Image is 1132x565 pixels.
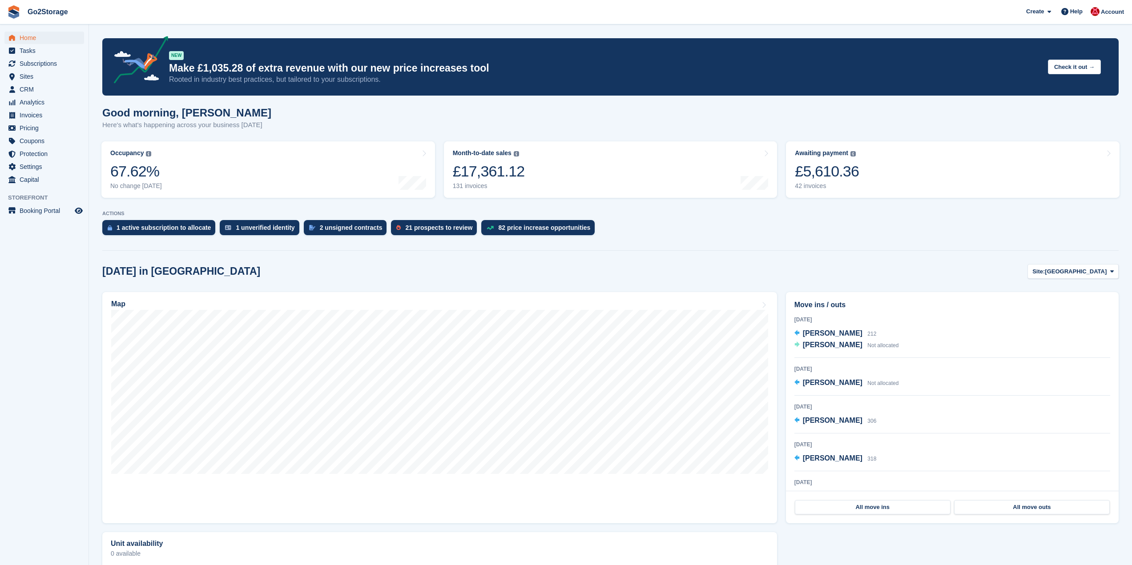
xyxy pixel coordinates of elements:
[73,205,84,216] a: Preview store
[1026,7,1044,16] span: Create
[20,135,73,147] span: Coupons
[1045,267,1107,276] span: [GEOGRAPHIC_DATA]
[110,149,144,157] div: Occupancy
[794,328,877,340] a: [PERSON_NAME] 212
[4,83,84,96] a: menu
[146,151,151,156] img: icon-info-grey-7440780725fd019a000dd9b08b2336e03edf1995a4989e88bcd33f0948082b44.svg
[4,96,84,108] a: menu
[110,162,162,180] div: 67.62%
[794,365,1110,373] div: [DATE]
[867,342,898,349] span: Not allocated
[795,149,848,157] div: Awaiting payment
[220,220,303,240] a: 1 unverified identity
[795,500,951,514] a: All move ins
[20,44,73,57] span: Tasks
[4,204,84,217] a: menu
[20,148,73,160] span: Protection
[169,51,184,60] div: NEW
[803,454,862,462] span: [PERSON_NAME]
[4,173,84,186] a: menu
[20,122,73,134] span: Pricing
[106,36,169,87] img: price-adjustments-announcement-icon-8257ccfd72463d97f412b2fc003d46551f7dbcb40ab6d574587a9cd5c0d94...
[498,224,590,231] div: 82 price increase opportunities
[795,182,859,190] div: 42 invoices
[111,300,125,308] h2: Map
[794,300,1110,310] h2: Move ins / outs
[20,96,73,108] span: Analytics
[320,224,383,231] div: 2 unsigned contracts
[4,109,84,121] a: menu
[1101,8,1124,16] span: Account
[24,4,72,19] a: Go2Storage
[453,149,512,157] div: Month-to-date sales
[20,204,73,217] span: Booking Portal
[514,151,519,156] img: icon-info-grey-7440780725fd019a000dd9b08b2336e03edf1995a4989e88bcd33f0948082b44.svg
[8,193,89,202] span: Storefront
[108,225,112,231] img: active_subscription_to_allocate_icon-d502201f5373d7db506a760aba3b589e785aa758c864c3986d89f69b8ff3...
[4,160,84,173] a: menu
[786,141,1120,198] a: Awaiting payment £5,610.36 42 invoices
[4,135,84,147] a: menu
[102,211,1119,216] p: ACTIONS
[794,316,1110,324] div: [DATE]
[102,292,777,523] a: Map
[169,62,1041,75] p: Make £1,035.28 of extra revenue with our new price increases tool
[850,151,856,156] img: icon-info-grey-7440780725fd019a000dd9b08b2336e03edf1995a4989e88bcd33f0948082b44.svg
[396,225,401,230] img: prospect-51fa495bee0391a8d652442698ab0144808aea92771e9ea1ae160a38d050c398.svg
[794,340,899,351] a: [PERSON_NAME] Not allocated
[1070,7,1083,16] span: Help
[20,83,73,96] span: CRM
[117,224,211,231] div: 1 active subscription to allocate
[405,224,472,231] div: 21 prospects to review
[102,107,271,119] h1: Good morning, [PERSON_NAME]
[453,162,525,180] div: £17,361.12
[101,141,435,198] a: Occupancy 67.62% No change [DATE]
[794,453,877,465] a: [PERSON_NAME] 318
[4,44,84,57] a: menu
[794,377,899,389] a: [PERSON_NAME] Not allocated
[102,265,260,277] h2: [DATE] in [GEOGRAPHIC_DATA]
[110,182,162,190] div: No change [DATE]
[169,75,1041,84] p: Rooted in industry best practices, but tailored to your subscriptions.
[1091,7,1100,16] img: James Pearson
[444,141,777,198] a: Month-to-date sales £17,361.12 131 invoices
[803,329,862,337] span: [PERSON_NAME]
[794,478,1110,486] div: [DATE]
[4,57,84,70] a: menu
[4,70,84,83] a: menu
[309,225,315,230] img: contract_signature_icon-13c848040528278c33f63329250d36e43548de30e8caae1d1a13099fd9432cc5.svg
[794,403,1110,411] div: [DATE]
[111,550,769,557] p: 0 available
[954,500,1110,514] a: All move outs
[20,109,73,121] span: Invoices
[102,120,271,130] p: Here's what's happening across your business [DATE]
[225,225,231,230] img: verify_identity-adf6edd0f0f0b5bbfe63781bf79b02c33cf7c696d77639b501bdc392416b5a36.svg
[20,173,73,186] span: Capital
[803,417,862,424] span: [PERSON_NAME]
[867,456,876,462] span: 318
[7,5,20,19] img: stora-icon-8386f47178a22dfd0bd8f6a31ec36ba5ce8667c1dd55bd0f319d3a0aa187defe.svg
[1027,264,1119,279] button: Site: [GEOGRAPHIC_DATA]
[304,220,391,240] a: 2 unsigned contracts
[4,32,84,44] a: menu
[794,441,1110,449] div: [DATE]
[111,540,163,548] h2: Unit availability
[20,32,73,44] span: Home
[20,57,73,70] span: Subscriptions
[803,341,862,349] span: [PERSON_NAME]
[803,379,862,386] span: [PERSON_NAME]
[4,122,84,134] a: menu
[867,418,876,424] span: 306
[236,224,294,231] div: 1 unverified identity
[1032,267,1045,276] span: Site:
[481,220,599,240] a: 82 price increase opportunities
[391,220,481,240] a: 21 prospects to review
[795,162,859,180] div: £5,610.36
[487,226,494,230] img: price_increase_opportunities-93ffe204e8149a01c8c9dc8f82e8f89637d9d84a8eef4429ea346261dce0b2c0.svg
[20,160,73,173] span: Settings
[794,415,877,427] a: [PERSON_NAME] 306
[453,182,525,190] div: 131 invoices
[102,220,220,240] a: 1 active subscription to allocate
[867,331,876,337] span: 212
[1048,60,1101,74] button: Check it out →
